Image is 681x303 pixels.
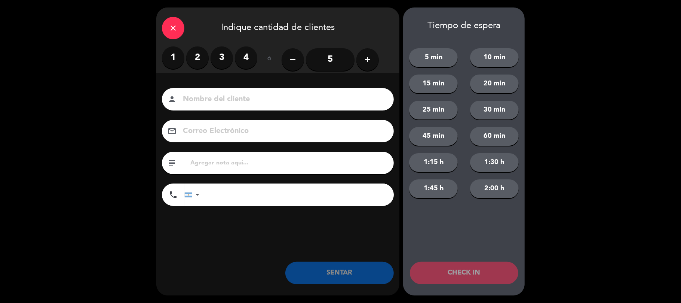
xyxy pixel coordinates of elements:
[470,127,519,146] button: 60 min
[288,55,297,64] i: remove
[409,101,458,119] button: 25 min
[356,48,379,71] button: add
[182,93,384,106] input: Nombre del cliente
[363,55,372,64] i: add
[470,48,519,67] button: 10 min
[409,153,458,172] button: 1:15 h
[409,127,458,146] button: 45 min
[186,46,209,69] label: 2
[235,46,257,69] label: 4
[409,48,458,67] button: 5 min
[156,7,399,46] div: Indique cantidad de clientes
[470,101,519,119] button: 30 min
[169,190,178,199] i: phone
[182,125,384,138] input: Correo Electrónico
[169,24,178,33] i: close
[168,95,177,104] i: person
[470,75,519,93] button: 20 min
[409,75,458,93] button: 15 min
[282,48,304,71] button: remove
[168,158,177,167] i: subject
[285,262,394,284] button: SENTAR
[470,153,519,172] button: 1:30 h
[190,158,388,168] input: Agregar nota aquí...
[185,184,202,206] div: Argentina: +54
[211,46,233,69] label: 3
[168,127,177,136] i: email
[410,262,518,284] button: CHECK IN
[257,46,282,73] div: ó
[470,179,519,198] button: 2:00 h
[162,46,184,69] label: 1
[403,21,525,31] div: Tiempo de espera
[409,179,458,198] button: 1:45 h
